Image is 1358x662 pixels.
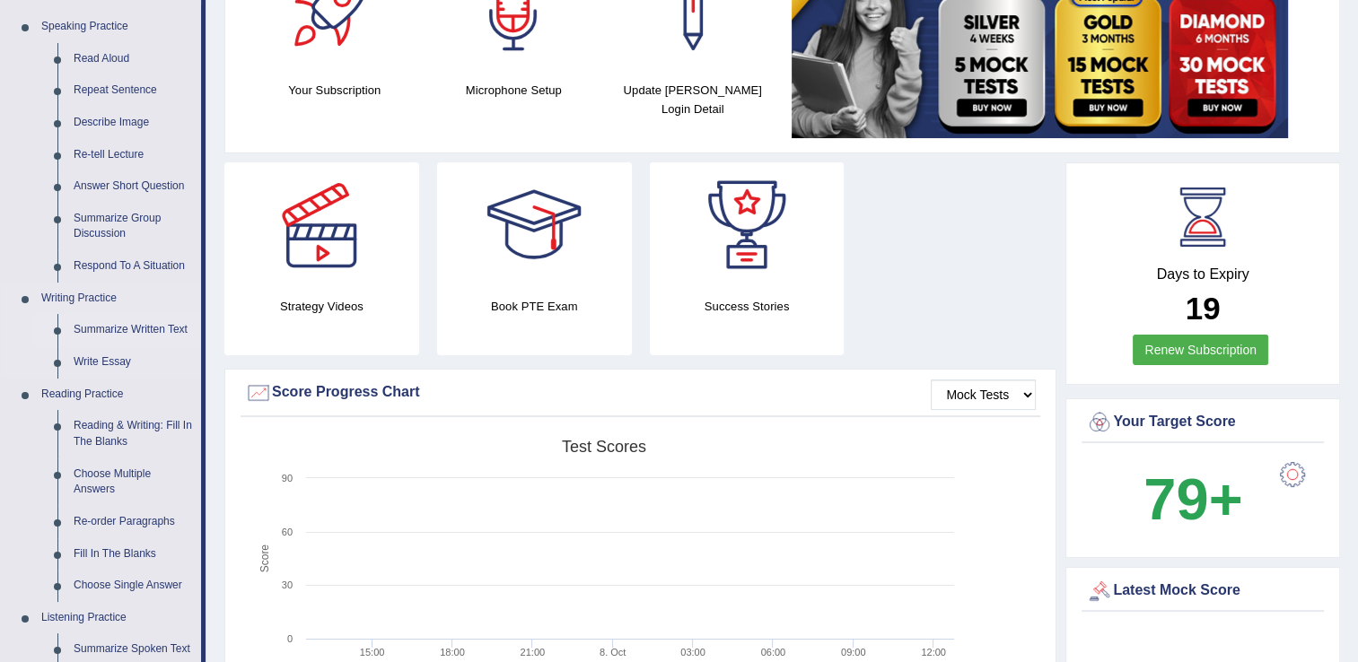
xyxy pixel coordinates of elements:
h4: Your Subscription [254,81,416,100]
b: 19 [1186,291,1221,326]
a: Speaking Practice [33,11,201,43]
text: 03:00 [680,647,705,658]
a: Summarize Group Discussion [66,203,201,250]
text: 60 [282,527,293,537]
h4: Book PTE Exam [437,297,632,316]
div: Latest Mock Score [1086,578,1319,605]
a: Summarize Written Text [66,314,201,346]
tspan: Test scores [562,438,646,456]
tspan: Score [258,544,271,573]
a: Re-order Paragraphs [66,506,201,538]
a: Answer Short Question [66,170,201,203]
text: 12:00 [921,647,946,658]
a: Respond To A Situation [66,250,201,283]
a: Reading & Writing: Fill In The Blanks [66,410,201,457]
b: 79+ [1143,466,1242,532]
text: 06:00 [761,647,786,658]
h4: Update [PERSON_NAME] Login Detail [612,81,774,118]
a: Choose Multiple Answers [66,458,201,506]
h4: Microphone Setup [434,81,595,100]
h4: Days to Expiry [1086,266,1319,283]
a: Writing Practice [33,283,201,315]
a: Renew Subscription [1133,335,1268,365]
text: 09:00 [841,647,866,658]
text: 21:00 [521,647,546,658]
a: Fill In The Blanks [66,538,201,571]
text: 0 [287,633,293,644]
h4: Strategy Videos [224,297,419,316]
a: Write Essay [66,346,201,379]
a: Re-tell Lecture [66,139,201,171]
div: Score Progress Chart [245,379,1036,406]
text: 90 [282,473,293,483]
a: Listening Practice [33,602,201,634]
h4: Success Stories [650,297,845,316]
a: Reading Practice [33,379,201,411]
a: Describe Image [66,107,201,139]
div: Your Target Score [1086,409,1319,436]
a: Repeat Sentence [66,74,201,107]
text: 15:00 [360,647,385,658]
a: Read Aloud [66,43,201,75]
a: Choose Single Answer [66,570,201,602]
text: 18:00 [440,647,465,658]
text: 30 [282,579,293,590]
tspan: 8. Oct [600,647,626,658]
